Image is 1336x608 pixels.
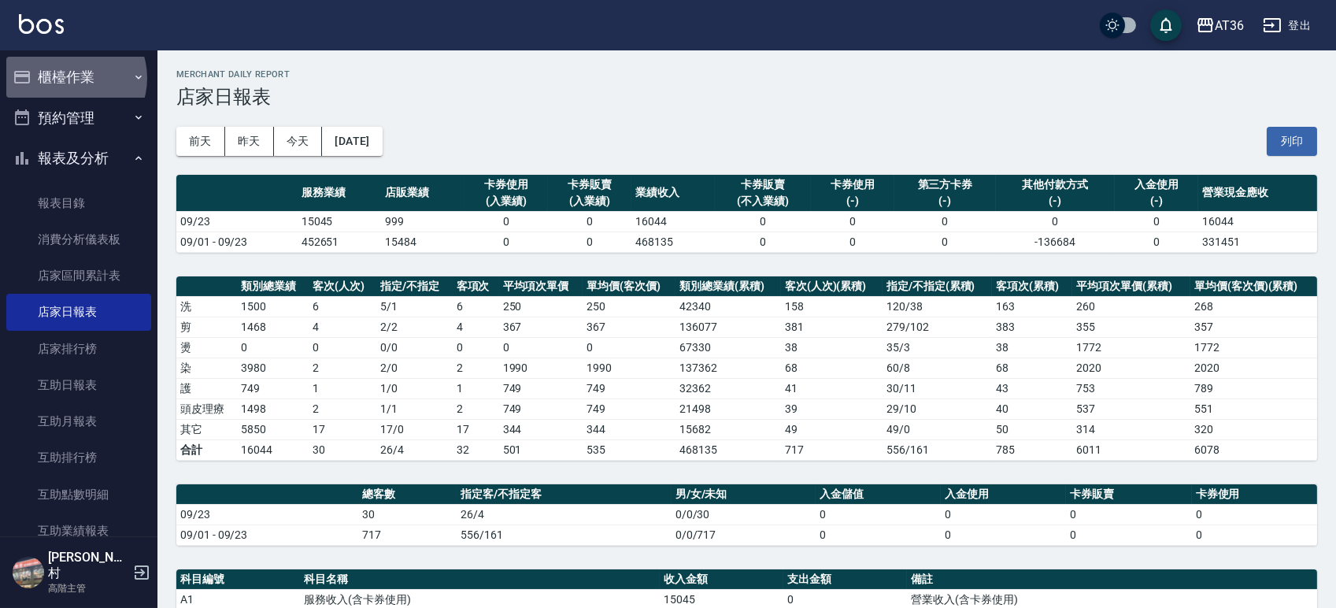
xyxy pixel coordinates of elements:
[996,232,1115,252] td: -136684
[499,399,583,419] td: 749
[453,337,499,358] td: 0
[176,358,237,378] td: 染
[675,296,781,317] td: 42340
[583,399,675,419] td: 749
[1119,193,1194,209] div: (-)
[237,317,309,337] td: 1468
[781,419,883,439] td: 49
[715,232,811,252] td: 0
[631,175,715,212] th: 業績收入
[815,176,890,193] div: 卡券使用
[783,569,907,590] th: 支出金額
[1066,504,1191,525] td: 0
[672,484,816,505] th: 男/女/未知
[1072,276,1190,297] th: 平均項次單價(累積)
[176,484,1317,546] table: a dense table
[583,419,675,439] td: 344
[237,337,309,358] td: 0
[6,331,151,367] a: 店家排行榜
[309,317,376,337] td: 4
[499,337,583,358] td: 0
[883,276,992,297] th: 指定/不指定(累積)
[48,550,128,581] h5: [PERSON_NAME]村
[675,378,781,399] td: 32362
[675,276,781,297] th: 類別總業績(累積)
[1072,439,1190,460] td: 6011
[322,127,382,156] button: [DATE]
[376,337,452,358] td: 0 / 0
[719,176,807,193] div: 卡券販賣
[898,193,992,209] div: (-)
[548,232,631,252] td: 0
[552,176,627,193] div: 卡券販賣
[719,193,807,209] div: (不入業績)
[1190,9,1250,42] button: AT36
[376,317,452,337] td: 2 / 2
[811,211,894,232] td: 0
[376,399,452,419] td: 1 / 1
[176,439,237,460] td: 合計
[176,525,358,545] td: 09/01 - 09/23
[309,276,376,297] th: 客次(人次)
[1000,193,1111,209] div: (-)
[552,193,627,209] div: (入業績)
[898,176,992,193] div: 第三方卡券
[1115,211,1198,232] td: 0
[992,296,1072,317] td: 163
[176,175,1317,253] table: a dense table
[675,317,781,337] td: 136077
[907,569,1317,590] th: 備註
[816,504,941,525] td: 0
[583,276,675,297] th: 單均價(客次價)
[883,317,992,337] td: 279 / 102
[996,211,1115,232] td: 0
[815,193,890,209] div: (-)
[992,276,1072,297] th: 客項次(累積)
[176,419,237,439] td: 其它
[816,525,941,545] td: 0
[176,69,1317,80] h2: Merchant Daily Report
[1198,232,1317,252] td: 331451
[583,439,675,460] td: 535
[309,439,376,460] td: 30
[499,296,583,317] td: 250
[453,439,499,460] td: 32
[6,258,151,294] a: 店家區間累計表
[237,358,309,378] td: 3980
[883,399,992,419] td: 29 / 10
[309,296,376,317] td: 6
[992,317,1072,337] td: 383
[1190,276,1317,297] th: 單均價(客次價)(累積)
[1150,9,1182,41] button: save
[376,358,452,378] td: 2 / 0
[583,317,675,337] td: 367
[1256,11,1317,40] button: 登出
[6,98,151,139] button: 預約管理
[453,276,499,297] th: 客項次
[631,211,715,232] td: 16044
[675,358,781,378] td: 137362
[781,317,883,337] td: 381
[672,525,816,545] td: 0/0/717
[358,504,457,525] td: 30
[672,504,816,525] td: 0/0/30
[883,358,992,378] td: 60 / 8
[309,399,376,419] td: 2
[1072,317,1190,337] td: 355
[499,439,583,460] td: 501
[376,419,452,439] td: 17 / 0
[468,176,544,193] div: 卡券使用
[464,232,548,252] td: 0
[453,358,499,378] td: 2
[381,175,464,212] th: 店販業績
[781,439,883,460] td: 717
[1190,419,1317,439] td: 320
[883,337,992,358] td: 35 / 3
[894,232,996,252] td: 0
[176,504,358,525] td: 09/23
[992,337,1072,358] td: 38
[457,504,672,525] td: 26/4
[300,569,660,590] th: 科目名稱
[376,296,452,317] td: 5 / 1
[176,211,298,232] td: 09/23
